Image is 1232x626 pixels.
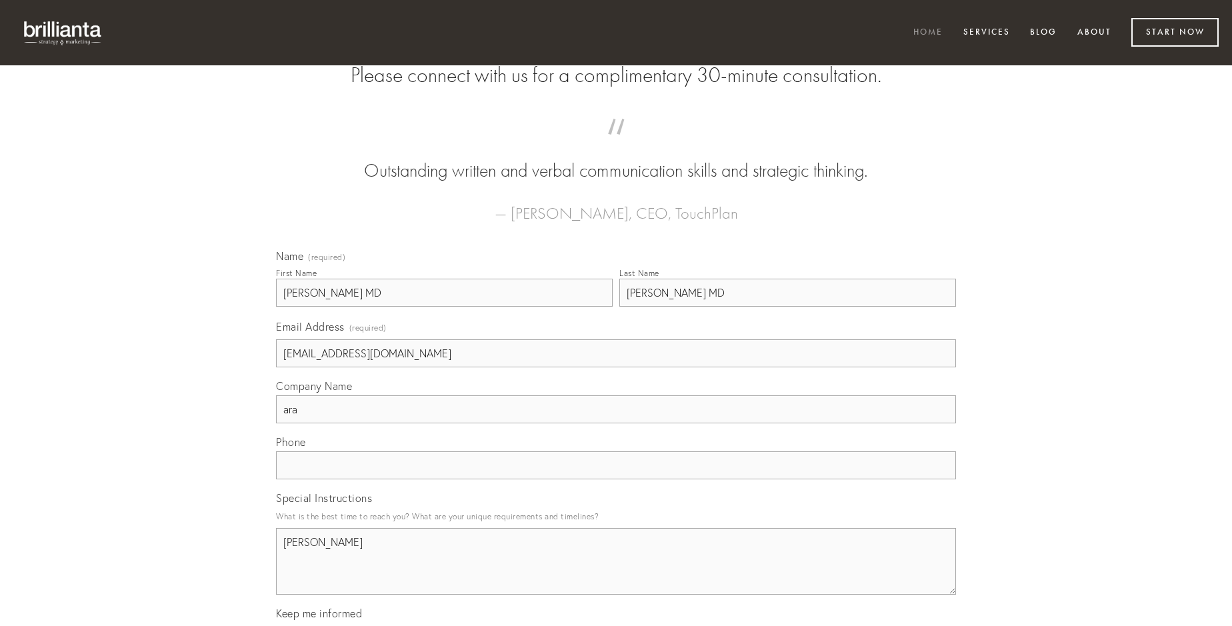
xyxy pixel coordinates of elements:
[297,132,935,184] blockquote: Outstanding written and verbal communication skills and strategic thinking.
[276,435,306,449] span: Phone
[276,507,956,525] p: What is the best time to reach you? What are your unique requirements and timelines?
[955,22,1019,44] a: Services
[276,607,362,620] span: Keep me informed
[297,184,935,227] figcaption: — [PERSON_NAME], CEO, TouchPlan
[1021,22,1065,44] a: Blog
[276,268,317,278] div: First Name
[276,379,352,393] span: Company Name
[349,319,387,337] span: (required)
[276,63,956,88] h2: Please connect with us for a complimentary 30-minute consultation.
[297,132,935,158] span: “
[276,320,345,333] span: Email Address
[905,22,951,44] a: Home
[1131,18,1219,47] a: Start Now
[276,249,303,263] span: Name
[13,13,113,52] img: brillianta - research, strategy, marketing
[276,528,956,595] textarea: [PERSON_NAME]
[1069,22,1120,44] a: About
[276,491,372,505] span: Special Instructions
[619,268,659,278] div: Last Name
[308,253,345,261] span: (required)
